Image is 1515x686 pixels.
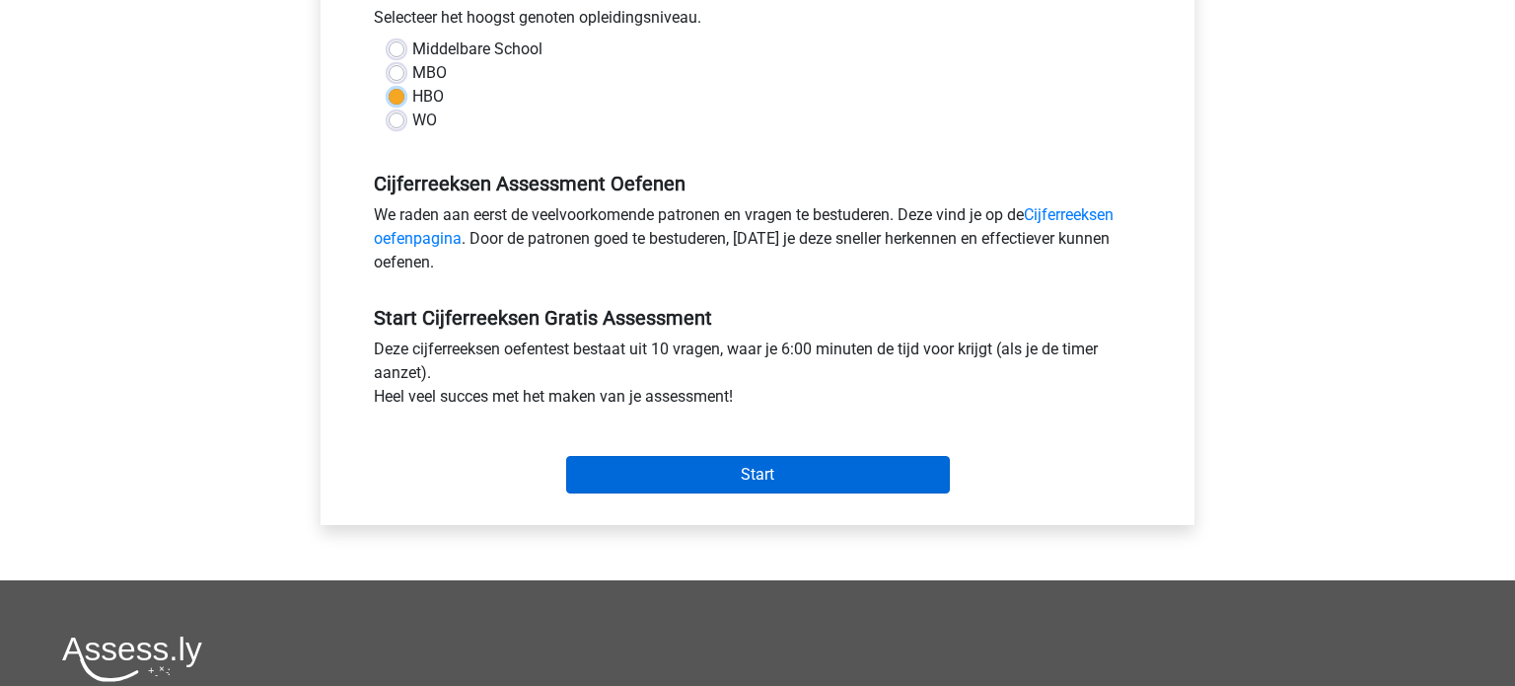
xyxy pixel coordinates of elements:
[62,636,202,682] img: Assessly logo
[566,456,950,494] input: Start
[359,338,1156,417] div: Deze cijferreeksen oefentest bestaat uit 10 vragen, waar je 6:00 minuten de tijd voor krijgt (als...
[359,6,1156,38] div: Selecteer het hoogst genoten opleidingsniveau.
[412,85,444,109] label: HBO
[359,203,1156,282] div: We raden aan eerst de veelvoorkomende patronen en vragen te bestuderen. Deze vind je op de . Door...
[374,306,1141,330] h5: Start Cijferreeksen Gratis Assessment
[412,61,447,85] label: MBO
[412,109,437,132] label: WO
[374,172,1141,195] h5: Cijferreeksen Assessment Oefenen
[412,38,542,61] label: Middelbare School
